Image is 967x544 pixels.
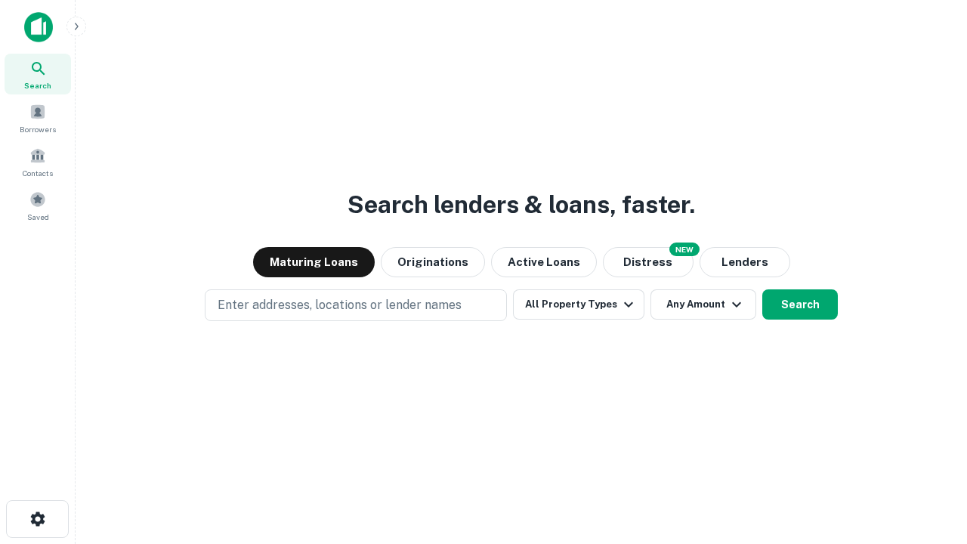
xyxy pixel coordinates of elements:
[381,247,485,277] button: Originations
[700,247,790,277] button: Lenders
[603,247,694,277] button: Search distressed loans with lien and other non-mortgage details.
[24,79,51,91] span: Search
[23,167,53,179] span: Contacts
[5,54,71,94] a: Search
[513,289,644,320] button: All Property Types
[20,123,56,135] span: Borrowers
[491,247,597,277] button: Active Loans
[27,211,49,223] span: Saved
[5,141,71,182] a: Contacts
[253,247,375,277] button: Maturing Loans
[762,289,838,320] button: Search
[348,187,695,223] h3: Search lenders & loans, faster.
[650,289,756,320] button: Any Amount
[205,289,507,321] button: Enter addresses, locations or lender names
[669,243,700,256] div: NEW
[24,12,53,42] img: capitalize-icon.png
[5,185,71,226] a: Saved
[218,296,462,314] p: Enter addresses, locations or lender names
[5,97,71,138] a: Borrowers
[891,423,967,496] iframe: Chat Widget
